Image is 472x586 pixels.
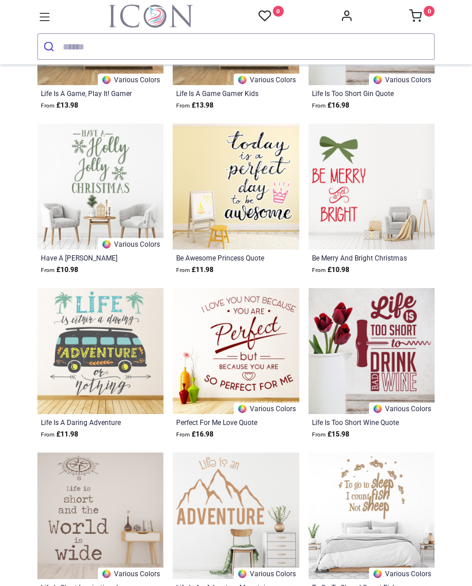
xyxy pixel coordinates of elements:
button: Submit [38,34,63,59]
img: Color Wheel [237,75,248,85]
strong: £ 11.98 [41,429,78,440]
img: Color Wheel [101,569,112,579]
strong: £ 16.98 [176,429,214,440]
a: Various Colors [98,238,163,250]
img: Perfect For Me Love Quote Wall Sticker [173,288,299,414]
span: From [41,431,55,438]
sup: 0 [273,6,284,17]
span: From [312,267,326,273]
a: Various Colors [369,568,435,579]
a: Perfect For Me Love Quote [176,418,272,427]
a: Life Is Too Short Wine Quote [312,418,408,427]
a: Various Colors [369,74,435,85]
a: Life Is A Game Gamer Kids [176,89,272,98]
img: To Go To Sleep I Count Fish Fishing Wall Sticker [309,453,435,579]
a: Account Info [340,13,353,22]
a: Various Colors [98,568,163,579]
span: From [312,102,326,109]
span: From [41,102,55,109]
span: From [41,267,55,273]
img: Icon Wall Stickers [109,5,193,28]
a: Life Is Too Short Gin Quote [312,89,408,98]
img: Color Wheel [372,75,383,85]
strong: £ 10.98 [312,265,349,275]
img: Life Is A Daring Adventure Travel Quote Wall Sticker [37,288,163,414]
img: Color Wheel [237,569,248,579]
strong: £ 16.98 [312,100,349,111]
a: Life Is A Daring Adventure Travel Quote [41,418,136,427]
img: Color Wheel [101,239,112,250]
a: 0 [409,13,435,22]
strong: £ 15.98 [312,429,349,440]
strong: £ 11.98 [176,265,214,275]
strong: £ 13.98 [41,100,78,111]
a: Be Awesome Princess Quote [176,253,272,262]
span: From [176,102,190,109]
img: Color Wheel [372,569,383,579]
a: Be Merry And Bright Christmas Quote [312,253,408,262]
a: 0 [258,9,284,24]
a: Various Colors [234,403,299,414]
a: Various Colors [234,568,299,579]
span: From [312,431,326,438]
strong: £ 13.98 [176,100,214,111]
img: Be Merry And Bright Christmas Quote Wall Sticker [309,124,435,250]
img: Color Wheel [237,404,248,414]
sup: 0 [424,6,435,17]
img: Be Awesome Princess Quote Wall Sticker [173,124,299,250]
img: Color Wheel [101,75,112,85]
a: Various Colors [98,74,163,85]
a: Various Colors [234,74,299,85]
span: From [176,431,190,438]
a: Logo of Icon Wall Stickers [109,5,193,28]
a: Have A [PERSON_NAME] [PERSON_NAME] Christmas Quote [41,253,136,262]
img: Life Is Short Inspirational Quote Wall Sticker [37,453,163,579]
span: From [176,267,190,273]
strong: £ 10.98 [41,265,78,275]
img: Color Wheel [372,404,383,414]
img: Have A Holly Jolly Christmas Quote Wall Sticker [37,124,163,250]
img: Life Is Too Short Wine Quote Wall Sticker [309,288,435,414]
a: Various Colors [369,403,435,414]
img: Life Is An Adventure Mountain Quote Wall Sticker [173,453,299,579]
a: Life Is A Game, Play It! Gamer Kids [41,89,136,98]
